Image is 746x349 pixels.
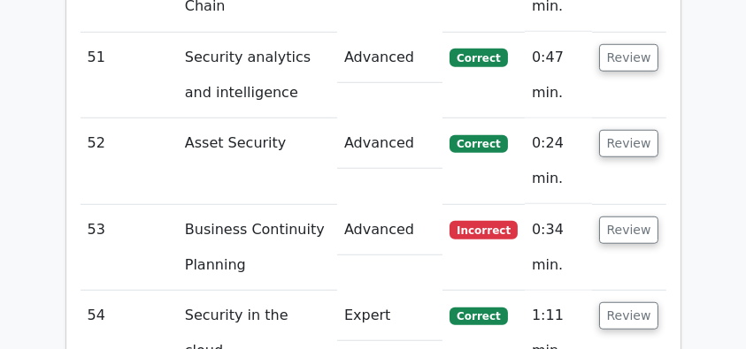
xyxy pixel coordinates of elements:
[337,291,442,341] td: Expert
[450,135,507,153] span: Correct
[81,118,178,204] td: 52
[525,33,592,118] td: 0:47 min.
[450,307,507,325] span: Correct
[337,33,442,83] td: Advanced
[337,118,442,169] td: Advanced
[81,33,178,118] td: 51
[450,221,518,239] span: Incorrect
[178,33,337,118] td: Security analytics and intelligence
[599,44,659,72] button: Review
[599,302,659,330] button: Review
[599,216,659,244] button: Review
[81,205,178,291] td: 53
[337,205,442,255] td: Advanced
[599,130,659,157] button: Review
[178,118,337,204] td: Asset Security
[450,49,507,66] span: Correct
[525,118,592,204] td: 0:24 min.
[178,205,337,291] td: Business Continuity Planning
[525,205,592,291] td: 0:34 min.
